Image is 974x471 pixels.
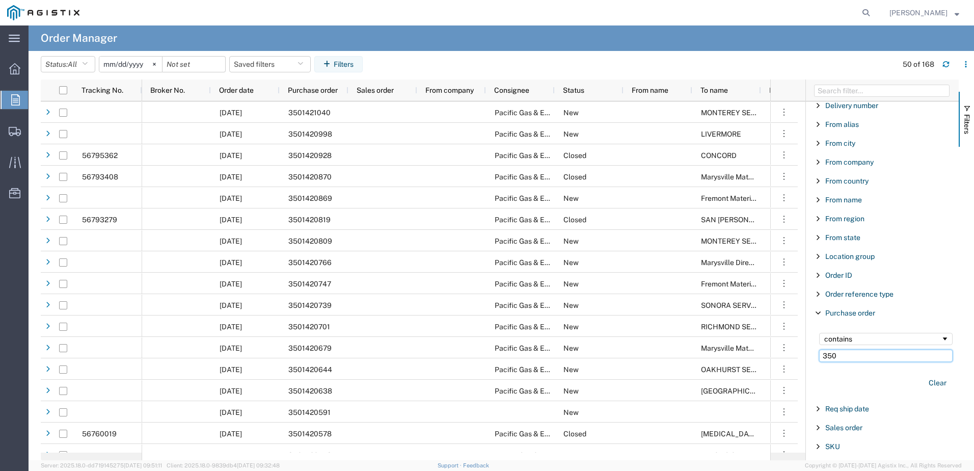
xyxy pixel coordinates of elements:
[825,442,840,451] span: SKU
[82,430,117,438] span: 56760019
[825,424,862,432] span: Sales order
[825,215,864,223] span: From region
[632,86,668,94] span: From name
[41,56,95,72] button: Status:All
[701,344,800,352] span: Marysville Materials Receiving
[425,86,474,94] span: From company
[805,461,962,470] span: Copyright © [DATE]-[DATE] Agistix Inc., All Rights Reserved
[825,309,875,317] span: Purchase order
[701,301,793,309] span: SONORA SERVICE CENTER
[825,252,875,260] span: Location group
[825,233,860,242] span: From state
[825,158,874,166] span: From company
[701,323,802,331] span: RICHMOND SERVICE CENTER
[495,151,598,160] span: Pacific Gas & Electric Company
[825,271,852,279] span: Order ID
[495,216,598,224] span: Pacific Gas & Electric Company
[288,408,331,416] span: 3501420591
[220,194,242,202] span: 09/10/2025
[701,451,791,459] span: FRESNO SERVICE CENTER
[903,59,934,70] div: 50 of 168
[701,194,794,202] span: Fremont Materials Receiving
[701,365,802,374] span: OAKHURST SERVICE CENTER
[825,405,869,413] span: Req ship date
[220,430,242,438] span: 09/08/2025
[288,430,332,438] span: 3501420578
[288,151,332,160] span: 3501420928
[769,86,822,94] span: Delivery number
[495,173,598,181] span: Pacific Gas & Electric Company
[563,430,586,438] span: Closed
[495,109,598,117] span: Pacific Gas & Electric Company
[82,151,118,160] span: 56795362
[825,290,894,298] span: Order reference type
[701,280,794,288] span: Fremont Materials Receiving
[288,280,331,288] span: 3501420747
[495,194,598,202] span: Pacific Gas & Electric Company
[563,323,579,331] span: New
[220,109,242,117] span: 09/11/2025
[495,344,598,352] span: Pacific Gas & Electric Company
[701,109,802,117] span: MONTEREY SERVICE CENTER
[563,280,579,288] span: New
[288,387,332,395] span: 3501420638
[701,130,741,138] span: LIVERMORE
[220,258,242,267] span: 09/09/2025
[357,86,394,94] span: Sales order
[814,85,950,97] input: Filter Columns Input
[220,130,242,138] span: 09/11/2025
[288,194,332,202] span: 3501420869
[82,216,117,224] span: 56793279
[288,258,332,267] span: 3501420766
[825,101,878,110] span: Delivery number
[495,301,598,309] span: Pacific Gas & Electric Company
[495,451,598,459] span: Pacific Gas & Electric Company
[438,462,463,468] a: Support
[288,109,331,117] span: 3501421040
[220,387,242,395] span: 09/09/2025
[288,451,332,459] span: 3501420573
[824,335,941,343] div: contains
[819,333,953,345] div: Filtering operator
[163,57,225,72] input: Not set
[701,258,771,267] span: Marysville Direct Ship
[701,387,832,395] span: SAN CARLOS SERVICE CENTER
[819,350,953,362] input: Filter Value
[220,408,242,416] span: 09/08/2025
[220,216,242,224] span: 09/10/2025
[288,216,331,224] span: 3501420819
[288,301,332,309] span: 3501420739
[563,408,579,416] span: New
[825,196,862,204] span: From name
[563,258,579,267] span: New
[220,173,242,181] span: 09/10/2025
[563,173,586,181] span: Closed
[82,173,118,181] span: 56793408
[220,280,242,288] span: 09/09/2025
[288,365,332,374] span: 3501420644
[167,462,280,468] span: Client: 2025.18.0-9839db4
[563,344,579,352] span: New
[288,323,330,331] span: 3501420701
[68,60,77,68] span: All
[889,7,948,18] span: Timothy Hayes
[99,57,162,72] input: Not set
[563,216,586,224] span: Closed
[220,344,242,352] span: 09/09/2025
[495,323,598,331] span: Pacific Gas & Electric Company
[563,387,579,395] span: New
[563,151,586,160] span: Closed
[563,86,584,94] span: Status
[563,451,579,459] span: New
[495,237,598,245] span: Pacific Gas & Electric Company
[825,120,859,128] span: From alias
[314,56,363,72] button: Filters
[220,365,242,374] span: 09/09/2025
[495,280,598,288] span: Pacific Gas & Electric Company
[220,301,242,309] span: 09/09/2025
[288,173,332,181] span: 3501420870
[41,25,117,51] h4: Order Manager
[150,86,185,94] span: Broker No.
[701,173,800,181] span: Marysville Materials Receiving
[220,151,242,160] span: 09/10/2025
